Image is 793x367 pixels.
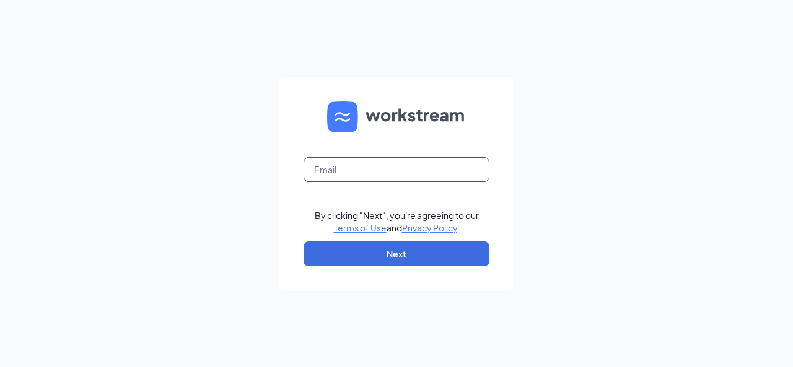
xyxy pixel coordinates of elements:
[315,209,479,234] div: By clicking "Next", you're agreeing to our and .
[327,101,466,132] img: WS logo and Workstream text
[334,222,387,233] a: Terms of Use
[304,157,489,182] input: Email
[402,222,457,233] a: Privacy Policy
[304,241,489,266] button: Next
